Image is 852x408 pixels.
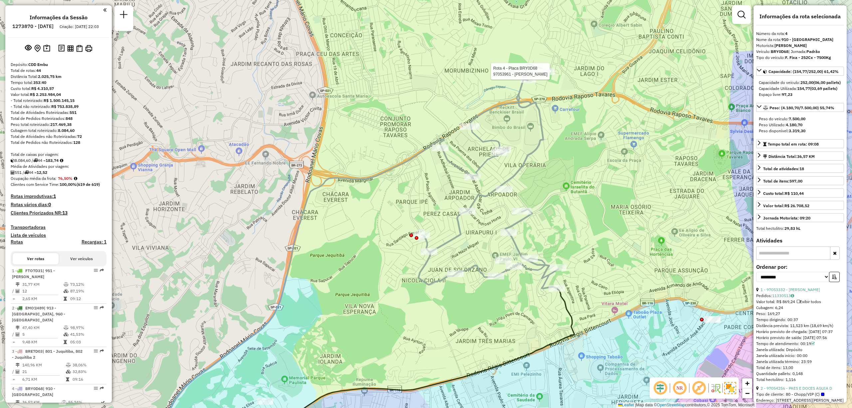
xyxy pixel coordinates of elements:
[735,8,748,21] a: Exibir filtros
[11,152,106,158] div: Total de caixas por viagem:
[657,403,685,407] a: OpenStreetMap
[756,201,844,210] a: Valor total:R$ 26.708,52
[756,37,844,43] div: Nome da rota:
[789,116,805,121] strong: 7.500,00
[60,159,63,163] i: Meta Caixas/viagem: 181,00 Diferença: 2,74
[11,86,106,92] div: Custo total:
[11,194,106,199] h4: Rotas improdutivas:
[75,44,84,53] button: Visualizar Romaneio
[77,134,82,139] strong: 72
[16,326,20,330] i: Distância Total
[11,68,106,74] div: Total de rotas:
[58,128,75,133] strong: 8.084,60
[788,49,820,54] span: | Jornada:
[11,74,106,80] div: Distância Total:
[768,69,839,74] span: Capacidade: (154,77/252,00) 61,42%
[11,116,106,122] div: Total de Pedidos Roteirizados:
[781,37,833,42] strong: 910 - [GEOGRAPHIC_DATA]
[12,349,83,360] span: | 801 - Juquitiba, 802 - Juquitiba 2
[13,253,59,264] button: Ver rotas
[784,226,800,231] strong: 29,83 hL
[756,49,844,55] div: Veículo:
[257,398,273,405] div: Atividade não roteirizada - MERCADO SOLIDADE, PA
[691,380,707,396] span: Exibir rótulo
[22,331,63,338] td: 5
[100,349,104,353] em: Rota exportada
[22,295,63,302] td: 2,65 KM
[616,402,756,408] div: Map data © contributors,© 2025 TomTom, Microsoft
[784,203,809,208] strong: R$ 26.708,52
[64,282,69,286] i: % de utilização do peso
[64,340,67,344] i: Tempo total em rota
[70,281,104,288] td: 73,12%
[100,268,104,272] em: Rota exportada
[94,349,98,353] em: Opções
[756,323,844,329] div: Distância prevista: 11,523 km (18,69 km/h)
[25,386,43,391] span: BRY0D68
[70,339,104,345] td: 05:03
[724,382,736,394] img: Exibir/Ocultar setores
[11,98,106,104] div: - Total roteirizado:
[756,347,844,353] div: Janela utilizada: Depósito
[11,159,15,163] i: Cubagem total roteirizado
[64,297,67,301] i: Tempo total em rota
[33,159,38,163] i: Total de rotas
[117,8,130,23] a: Nova sessão e pesquisa
[12,305,65,322] span: | 913 - [GEOGRAPHIC_DATA], 960 - [GEOGRAPHIC_DATA]
[756,103,844,112] a: Peso: (4.180,70/7.500,00) 55,74%
[496,186,513,193] div: Atividade não roteirizada - FLAVIA NUNES DE ALME
[759,92,841,98] div: Espaço livre:
[756,377,844,383] div: Total hectolitro: 1,116
[829,272,840,282] button: Ordem crescente
[11,224,106,230] h4: Transportadoras
[25,268,43,273] span: FTO7D31
[756,67,844,76] a: Capacidade: (154,77/252,00) 61,42%
[756,311,780,316] span: Peso: 169,27
[768,142,819,147] span: Tempo total em rota: 09:08
[11,62,106,68] div: Depósito:
[763,203,809,209] div: Valor total:
[24,171,29,175] i: Total de rotas
[785,191,804,196] strong: R$ 110,44
[756,77,844,100] div: Capacidade: (154,77/252,00) 61,42%
[756,31,844,37] div: Número da rota:
[70,110,77,115] strong: 551
[813,80,841,85] strong: (06,00 pallets)
[11,122,106,128] div: Peso total roteirizado:
[70,324,104,331] td: 98,97%
[66,44,75,53] button: Visualizar relatório de Roteirização
[756,263,844,271] label: Ordenar por:
[745,379,749,387] span: +
[59,253,105,264] button: Ver veículos
[756,317,844,323] div: Tempo dirigindo: 00:37
[84,44,94,53] button: Imprimir Rotas
[38,74,62,79] strong: 2.025,75 km
[756,293,844,299] div: Pedidos:
[785,55,831,60] strong: F. Fixa - 252Cx - 7500Kg
[756,353,844,359] div: Janela utilizada início: 00:00
[73,140,80,145] strong: 128
[710,383,721,393] img: Fluxo de ruas
[62,210,68,216] strong: 13
[742,378,752,388] a: Zoom in
[11,170,106,176] div: 551 / 44 =
[64,332,69,336] i: % de utilização da cubagem
[44,98,75,103] strong: R$ 1.500.145,15
[72,376,104,383] td: 09:16
[22,368,66,375] td: 21
[11,104,106,110] div: - Total não roteirizado:
[12,339,15,345] td: =
[70,295,104,302] td: 09:12
[36,68,41,73] strong: 44
[811,341,815,346] a: Com service time
[66,363,71,367] i: % de utilização do peso
[37,170,47,175] strong: 12,52
[12,331,15,338] td: /
[16,400,20,404] i: Distância Total
[12,268,55,279] span: 1 -
[756,237,844,244] h4: Atividades
[12,268,55,279] span: | 951 - [PERSON_NAME]
[103,6,106,14] a: Clique aqui para minimizar o painel
[756,341,844,347] div: Tempo de atendimento: 00:19
[12,23,54,29] h6: 1273870 - [DATE]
